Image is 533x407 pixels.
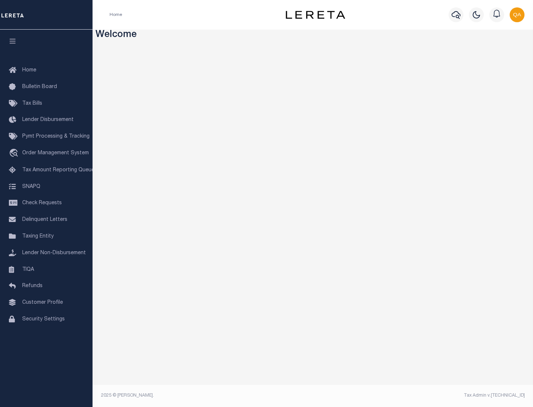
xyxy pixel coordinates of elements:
span: Check Requests [22,201,62,206]
li: Home [110,11,122,18]
i: travel_explore [9,149,21,158]
img: svg+xml;base64,PHN2ZyB4bWxucz0iaHR0cDovL3d3dy53My5vcmcvMjAwMC9zdmciIHBvaW50ZXItZXZlbnRzPSJub25lIi... [510,7,524,22]
span: Delinquent Letters [22,217,67,222]
span: Order Management System [22,151,89,156]
span: Tax Amount Reporting Queue [22,168,94,173]
span: Tax Bills [22,101,42,106]
div: 2025 © [PERSON_NAME]. [95,392,313,399]
span: Refunds [22,283,43,289]
span: Taxing Entity [22,234,54,239]
span: SNAPQ [22,184,40,189]
span: Bulletin Board [22,84,57,90]
img: logo-dark.svg [286,11,345,19]
span: Pymt Processing & Tracking [22,134,90,139]
span: TIQA [22,267,34,272]
span: Security Settings [22,317,65,322]
span: Lender Disbursement [22,117,74,122]
span: Customer Profile [22,300,63,305]
span: Lender Non-Disbursement [22,250,86,256]
span: Home [22,68,36,73]
h3: Welcome [95,30,530,41]
div: Tax Admin v.[TECHNICAL_ID] [318,392,525,399]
